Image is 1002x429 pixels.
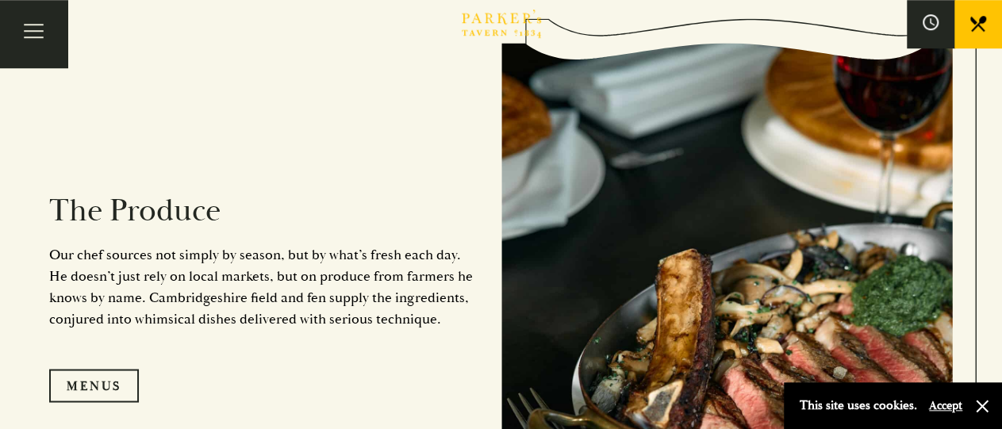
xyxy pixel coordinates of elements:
[49,369,139,402] a: Menus
[974,398,990,414] button: Close and accept
[49,243,478,329] p: Our chef sources not simply by season, but by what’s fresh each day. He doesn’t just rely on loca...
[800,394,917,417] p: This site uses cookies.
[929,398,962,413] button: Accept
[49,191,478,229] h2: The Produce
